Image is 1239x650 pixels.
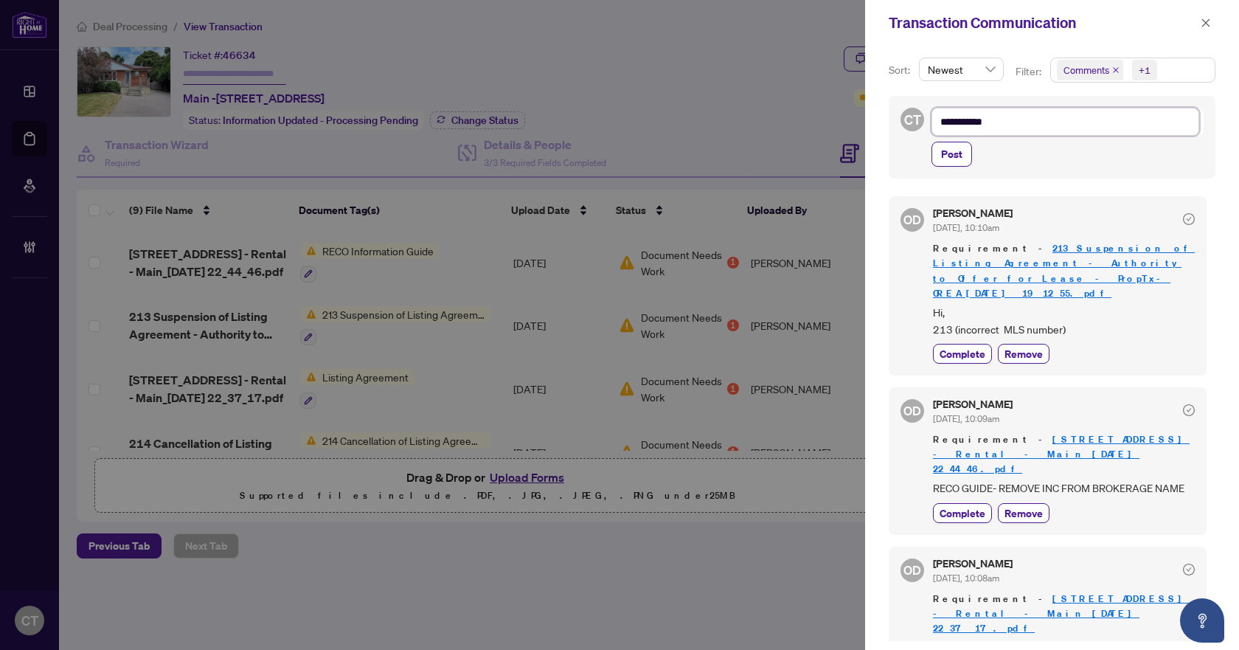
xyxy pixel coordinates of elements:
[933,413,999,424] span: [DATE], 10:09am
[1004,505,1043,521] span: Remove
[933,503,992,523] button: Complete
[998,503,1049,523] button: Remove
[1183,404,1195,416] span: check-circle
[933,559,1013,569] h5: [PERSON_NAME]
[933,573,999,584] span: [DATE], 10:08am
[1180,598,1224,643] button: Open asap
[1139,63,1150,77] div: +1
[1183,213,1195,225] span: check-circle
[933,433,1190,475] a: [STREET_ADDRESS] - Rental - Main_[DATE] 22_44_46.pdf
[933,344,992,364] button: Complete
[904,109,921,130] span: CT
[933,399,1013,409] h5: [PERSON_NAME]
[889,62,913,78] p: Sort:
[1112,66,1120,74] span: close
[1016,63,1044,80] p: Filter:
[940,346,985,362] span: Complete
[933,592,1195,636] span: Requirement -
[933,304,1195,339] span: Hi, 213 (incorrect MLS number)
[933,242,1195,299] a: 213 Suspension of Listing Agreement - Authority to Offer for Lease - PropTx-OREA_[DATE] 19_12_55.pdf
[933,592,1190,635] a: [STREET_ADDRESS] - Rental - Main_[DATE] 22_37_17.pdf
[903,561,921,580] span: OD
[903,210,921,229] span: OD
[1004,346,1043,362] span: Remove
[1063,63,1109,77] span: Comments
[931,142,972,167] button: Post
[1057,60,1123,80] span: Comments
[903,401,921,421] span: OD
[889,12,1196,34] div: Transaction Communication
[933,432,1195,477] span: Requirement -
[933,222,999,233] span: [DATE], 10:10am
[940,505,985,521] span: Complete
[941,142,962,166] span: Post
[998,344,1049,364] button: Remove
[933,241,1195,300] span: Requirement -
[928,58,995,80] span: Newest
[1201,18,1211,28] span: close
[933,208,1013,218] h5: [PERSON_NAME]
[933,480,1195,497] span: RECO GUIDE- REMOVE INC FROM BROKERAGE NAME
[1183,564,1195,575] span: check-circle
